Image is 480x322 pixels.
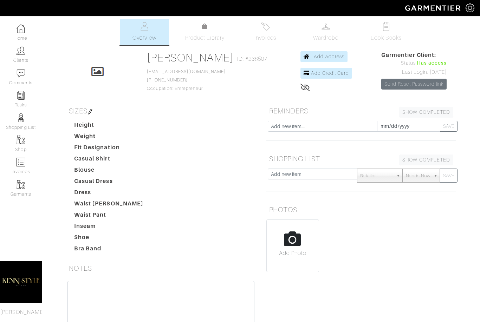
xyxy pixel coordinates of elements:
img: orders-icon-0abe47150d42831381b5fb84f609e132dff9fe21cb692f30cb5eec754e2cba89.png [17,158,25,166]
dt: Casual Shirt [69,155,149,166]
dt: Waist [PERSON_NAME] [69,199,149,211]
h5: NOTES [66,261,256,275]
span: Has access [417,59,447,67]
a: Product Library [180,22,229,42]
img: clients-icon-6bae9207a08558b7cb47a8932f037763ab4055f8c8b6bfacd5dc20c3e0201464.png [17,46,25,55]
img: comment-icon-a0a6a9ef722e966f86d9cbdc48e553b5cf19dbc54f86b18d962a5391bc8f6eb6.png [17,69,25,78]
a: Overview [120,19,169,45]
h5: PHOTOS [266,203,456,217]
a: SHOW COMPLETED [399,155,453,165]
img: reminder-icon-8004d30b9f0a5d33ae49ab947aed9ed385cf756f9e5892f1edd6e32f2345188e.png [17,91,25,100]
a: Send Reset Password link [381,79,447,90]
span: Product Library [185,34,225,42]
a: Wardrobe [301,19,350,45]
a: SHOW COMPLETED [399,107,453,118]
img: garments-icon-b7da505a4dc4fd61783c78ac3ca0ef83fa9d6f193b1c9dc38574b1d14d53ca28.png [17,136,25,144]
a: Look Books [362,19,411,45]
dt: Dress [69,188,149,199]
button: SAVE [440,121,458,132]
dt: Fit Designation [69,143,149,155]
a: [PERSON_NAME] [147,51,234,64]
dt: Waist Pant [69,211,149,222]
a: [PHONE_NUMBER] [147,78,188,83]
dt: Weight [69,132,149,143]
img: basicinfo-40fd8af6dae0f16599ec9e87c0ef1c0a1fdea2edbe929e3d69a839185d80c458.svg [140,22,149,31]
span: Add Address [314,54,345,59]
dt: Casual Dress [69,177,149,188]
a: Add Credit Card [300,68,352,79]
h5: SHOPPING LIST [266,152,456,166]
img: dashboard-icon-dbcd8f5a0b271acd01030246c82b418ddd0df26cd7fceb0bd07c9910d44c42f6.png [17,24,25,33]
div: Last Login: [DATE] [381,68,447,76]
input: Add new item... [268,121,377,132]
a: Add Address [300,51,348,62]
span: ID: #238507 [237,55,268,63]
h5: SIZES [66,104,256,118]
img: pen-cf24a1663064a2ec1b9c1bd2387e9de7a2fa800b781884d57f21acf72779bad2.png [87,109,93,114]
input: Add new item [268,169,357,179]
button: SAVE [440,169,458,183]
span: Needs Now [406,169,430,183]
dt: Height [69,121,149,132]
span: Overview [132,34,156,42]
span: Wardrobe [313,34,338,42]
span: Occupation: Entrepreneur [147,69,226,91]
img: stylists-icon-eb353228a002819b7ec25b43dbf5f0378dd9e0616d9560372ff212230b889e62.png [17,113,25,122]
img: todo-9ac3debb85659649dc8f770b8b6100bb5dab4b48dedcbae339e5042a72dfd3cc.svg [382,22,391,31]
span: Retailer [360,169,393,183]
dt: Shoe [69,233,149,244]
dt: Inseam [69,222,149,233]
dt: Bra Band [69,244,149,256]
span: Garmentier Client: [381,51,447,59]
div: Status: [381,59,447,67]
img: gear-icon-white-bd11855cb880d31180b6d7d6211b90ccbf57a29d726f0c71d8c61bd08dd39cc2.png [466,4,474,12]
h5: REMINDERS [266,104,456,118]
span: Invoices [254,34,276,42]
img: orders-27d20c2124de7fd6de4e0e44c1d41de31381a507db9b33961299e4e07d508b8c.svg [261,22,270,31]
dt: Blouse [69,166,149,177]
a: [EMAIL_ADDRESS][DOMAIN_NAME] [147,69,226,74]
img: garments-icon-b7da505a4dc4fd61783c78ac3ca0ef83fa9d6f193b1c9dc38574b1d14d53ca28.png [17,180,25,189]
img: garmentier-logo-header-white-b43fb05a5012e4ada735d5af1a66efaba907eab6374d6393d1fbf88cb4ef424d.png [402,2,466,14]
span: Add Credit Card [311,70,349,76]
a: Invoices [241,19,290,45]
span: Look Books [371,34,402,42]
img: wardrobe-487a4870c1b7c33e795ec22d11cfc2ed9d08956e64fb3008fe2437562e282088.svg [322,22,330,31]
